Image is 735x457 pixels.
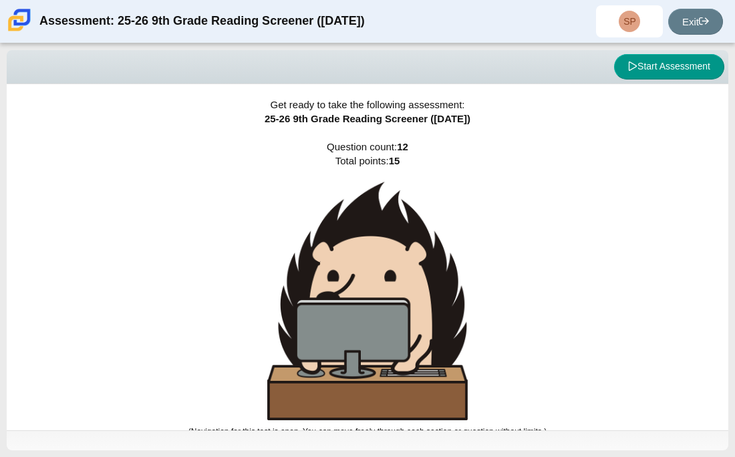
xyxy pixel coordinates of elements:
[5,6,33,34] img: Carmen School of Science & Technology
[389,155,400,166] b: 15
[188,427,547,436] small: (Navigation for this test is open. You can move freely through each section or question without l...
[39,5,365,37] div: Assessment: 25-26 9th Grade Reading Screener ([DATE])
[668,9,723,35] a: Exit
[397,141,408,152] b: 12
[271,99,465,110] span: Get ready to take the following assessment:
[265,113,470,124] span: 25-26 9th Grade Reading Screener ([DATE])
[188,141,547,436] span: Question count: Total points:
[5,25,33,36] a: Carmen School of Science & Technology
[623,17,636,26] span: SP
[267,182,468,420] img: hedgehog-behind-computer-large.png
[614,54,724,80] button: Start Assessment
